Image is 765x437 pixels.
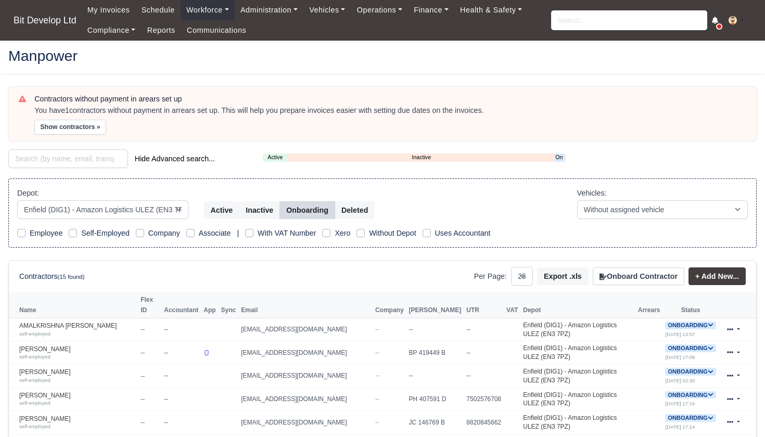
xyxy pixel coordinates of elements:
td: -- [406,318,464,341]
td: [EMAIL_ADDRESS][DOMAIN_NAME] [238,388,373,411]
th: App [201,292,218,318]
a: Onboarding [665,391,716,399]
th: Flex ID [138,292,161,318]
h6: Contractors without payment in arears set up [34,95,746,104]
small: self-employed [19,400,50,406]
button: Active [204,201,240,219]
td: PH 407591 D [406,388,464,411]
a: [PERSON_NAME] self-employed [19,368,135,383]
td: [EMAIL_ADDRESS][DOMAIN_NAME] [238,411,373,434]
label: With VAT Number [258,227,316,239]
td: -- [464,341,504,365]
td: -- [406,365,464,388]
a: Compliance [82,20,142,41]
input: Search (by name, email, transporter id) ... [8,149,128,168]
td: -- [161,365,201,388]
label: Without Depot [369,227,416,239]
th: [PERSON_NAME] [406,292,464,318]
th: Status [662,292,718,318]
label: Depot: [17,187,39,199]
td: BP 419449 B [406,341,464,365]
label: Employee [30,227,62,239]
th: VAT [504,292,520,318]
td: -- [161,341,201,365]
a: + Add New... [688,267,746,285]
th: UTR [464,292,504,318]
a: Onboarding [665,322,716,329]
td: [EMAIL_ADDRESS][DOMAIN_NAME] [238,318,373,341]
span: Onboarding [665,322,716,329]
a: Enfield (DIG1) - Amazon Logistics ULEZ (EN3 7PZ) [523,368,617,384]
label: Associate [199,227,231,239]
label: Vehicles: [577,187,607,199]
button: Onboarding [279,201,335,219]
td: -- [161,388,201,411]
a: Enfield (DIG1) - Amazon Logistics ULEZ (EN3 7PZ) [523,391,617,407]
th: Sync [219,292,239,318]
h2: Manpower [8,48,757,63]
button: Onboard Contractor [593,267,684,285]
small: self-employed [19,331,50,337]
a: [PERSON_NAME] self-employed [19,415,135,430]
td: -- [138,365,161,388]
a: Inactive [287,153,555,162]
div: You have contractors without payment in arrears set up. This will help you prepare invoices easie... [34,106,746,116]
span: -- [375,419,379,426]
a: [PERSON_NAME] self-employed [19,345,135,361]
th: Arrears [635,292,663,318]
a: Enfield (DIG1) - Amazon Logistics ULEZ (EN3 7PZ) [523,344,617,361]
strong: 1 [65,106,69,114]
a: Onboarding [665,414,716,421]
a: AMALKRISHNA [PERSON_NAME] self-employed [19,322,135,337]
a: Communications [181,20,252,41]
label: Xero [335,227,350,239]
button: Deleted [335,201,375,219]
a: Bit Develop Ltd [8,10,82,31]
small: [DATE] 17:14 [665,424,695,430]
iframe: Chat Widget [713,387,765,437]
button: Hide Advanced search... [128,150,222,168]
td: -- [161,411,201,434]
small: [DATE] 17:08 [665,354,695,360]
a: Active [263,153,287,162]
td: -- [464,318,504,341]
td: -- [138,318,161,341]
a: Onboarding [665,368,716,375]
button: Show contractors » [34,120,106,135]
span: -- [375,395,379,403]
a: Enfield (DIG1) - Amazon Logistics ULEZ (EN3 7PZ) [523,322,617,338]
th: Email [238,292,373,318]
div: Manpower [1,40,764,74]
th: Name [9,292,138,318]
label: Company [148,227,180,239]
small: [DATE] 02:30 [665,378,695,383]
a: Onboarding [665,344,716,352]
label: Uses Accountant [435,227,491,239]
div: + Add New... [684,267,746,285]
td: -- [138,388,161,411]
th: Accountant [161,292,201,318]
th: Depot [520,292,635,318]
span: Onboarding [665,368,716,376]
small: self-employed [19,354,50,359]
a: Reports [142,20,181,41]
a: Onboarding [555,153,563,162]
td: 7502576708 [464,388,504,411]
small: (15 found) [58,274,85,280]
button: Inactive [239,201,280,219]
small: self-employed [19,423,50,429]
th: Company [373,292,406,318]
a: Enfield (DIG1) - Amazon Logistics ULEZ (EN3 7PZ) [523,414,617,430]
td: [EMAIL_ADDRESS][DOMAIN_NAME] [238,341,373,365]
td: -- [161,318,201,341]
button: Export .xls [537,267,589,285]
label: Per Page: [474,271,507,282]
td: -- [138,411,161,434]
small: [DATE] 17:16 [665,401,695,406]
span: -- [375,372,379,379]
